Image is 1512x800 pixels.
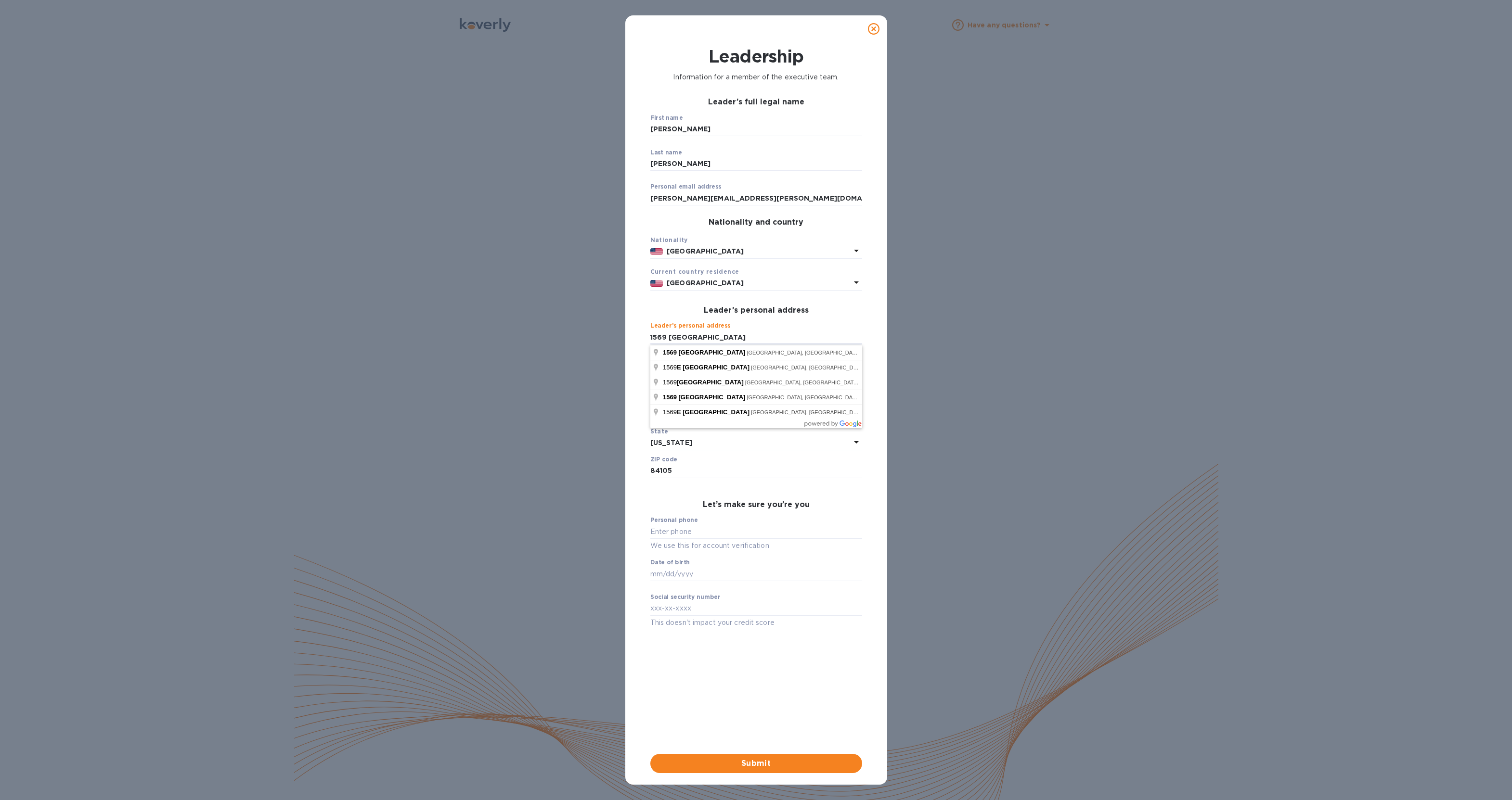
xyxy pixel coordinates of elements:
span: [GEOGRAPHIC_DATA] [679,349,746,356]
input: Enter phone [650,524,862,539]
span: 1569 [663,408,751,416]
label: First name [650,115,683,121]
span: E [GEOGRAPHIC_DATA] [677,408,750,416]
img: US [650,248,663,255]
label: Date of birth [650,560,690,566]
label: Personal phone [650,518,698,523]
span: [GEOGRAPHIC_DATA], [GEOGRAPHIC_DATA], [GEOGRAPHIC_DATA] [747,394,918,400]
h3: Leader’s personal address [650,306,862,315]
p: Information for a member of the executive team. [673,72,839,82]
span: [GEOGRAPHIC_DATA] [677,379,744,386]
b: Nationality [650,236,688,243]
span: [GEOGRAPHIC_DATA], [GEOGRAPHIC_DATA], [GEOGRAPHIC_DATA] [751,409,922,415]
input: Enter first name [650,122,862,137]
b: Current country residence [650,268,739,275]
input: xxx-xx-xxxx [650,601,862,616]
span: 1569 [663,349,677,356]
label: Personal email address [650,184,721,190]
label: Social security number [650,595,720,600]
h3: Let’s make sure you’re you [650,500,862,509]
b: [GEOGRAPHIC_DATA] [667,279,744,287]
b: [US_STATE] [650,439,692,446]
span: [GEOGRAPHIC_DATA], [GEOGRAPHIC_DATA], [GEOGRAPHIC_DATA] [747,350,918,356]
span: 1569 [663,364,751,371]
span: [GEOGRAPHIC_DATA], [GEOGRAPHIC_DATA], [GEOGRAPHIC_DATA] [751,365,922,370]
img: US [650,280,663,287]
span: E [GEOGRAPHIC_DATA] [677,364,750,371]
label: Last name [650,150,682,155]
h1: Leadership [709,44,803,68]
button: Submit [650,754,862,773]
span: Submit [658,758,854,769]
h3: Nationality and country [650,218,862,227]
p: This doesn't impact your credit score [650,617,862,628]
input: Enter last name [650,157,862,171]
input: Enter ZIP code [650,464,862,478]
input: Enter personal email address [650,191,862,205]
label: Leader’s personal address [650,323,730,329]
p: We use this for account verification [650,540,862,551]
span: 1569 [663,379,745,386]
b: [GEOGRAPHIC_DATA] [667,247,744,255]
span: 1569 [GEOGRAPHIC_DATA] [663,394,745,401]
label: ZIP code [650,457,677,462]
input: mm/dd/yyyy [650,567,862,581]
input: Enter address [650,330,862,344]
b: State [650,428,669,435]
h3: Leader’s full legal name [650,98,862,107]
span: [GEOGRAPHIC_DATA], [GEOGRAPHIC_DATA], [GEOGRAPHIC_DATA] [745,380,917,385]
